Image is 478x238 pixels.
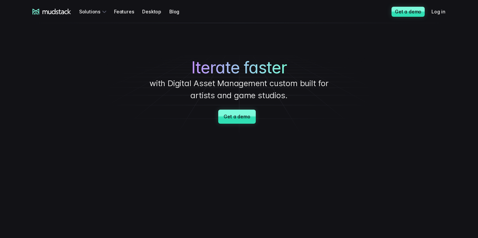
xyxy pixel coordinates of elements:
[191,58,287,77] span: Iterate faster
[114,5,142,18] a: Features
[169,5,187,18] a: Blog
[392,7,425,17] a: Get a demo
[431,5,454,18] a: Log in
[79,5,109,18] div: Solutions
[33,9,71,15] a: mudstack logo
[218,110,255,124] a: Get a demo
[142,5,169,18] a: Desktop
[138,77,340,102] p: with Digital Asset Management custom built for artists and game studios.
